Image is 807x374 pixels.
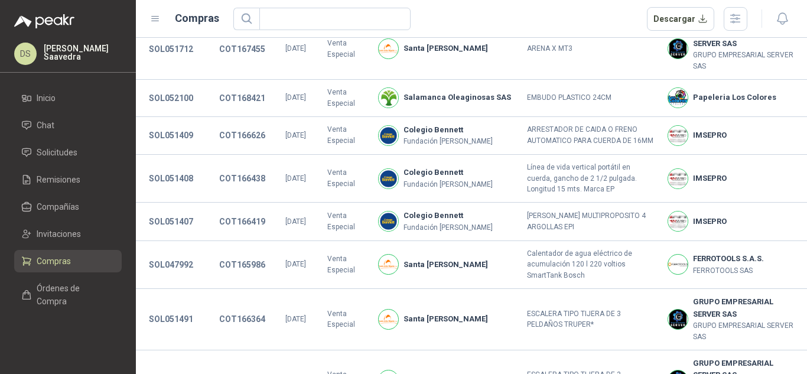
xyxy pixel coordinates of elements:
span: [DATE] [285,260,306,268]
span: Invitaciones [37,227,81,240]
b: Colegio Bennett [403,124,493,136]
img: Company Logo [379,126,398,145]
img: Logo peakr [14,14,74,28]
button: COT167455 [213,38,271,60]
a: Compras [14,250,122,272]
b: FERROTOOLS S.A.S. [693,253,764,265]
p: Fundación [PERSON_NAME] [403,222,493,233]
b: Santa [PERSON_NAME] [403,259,488,271]
b: IMSEPRO [693,173,727,184]
button: COT168421 [213,87,271,109]
a: Inicio [14,87,122,109]
button: SOL051491 [143,308,199,330]
td: EMBUDO PLASTICO 24CM [520,80,660,117]
span: Chat [37,119,54,132]
a: Chat [14,114,122,136]
b: Colegio Bennett [403,210,493,222]
button: SOL047992 [143,254,199,275]
button: COT166364 [213,308,271,330]
td: [PERSON_NAME] MULTIPROPOSITO 4 ARGOLLAS EPI [520,203,660,240]
span: Solicitudes [37,146,77,159]
p: Fundación [PERSON_NAME] [403,179,493,190]
b: Santa [PERSON_NAME] [403,313,488,325]
a: Invitaciones [14,223,122,245]
img: Company Logo [668,255,688,274]
div: DS [14,43,37,65]
button: COT165986 [213,254,271,275]
span: Remisiones [37,173,80,186]
td: Calentador de agua eléctrico de acumulación 120 l 220 voltios SmartTank Bosch [520,241,660,290]
img: Company Logo [379,310,398,329]
td: Venta Especial [320,241,371,290]
b: Papeleria Los Colores [693,92,776,103]
td: ESCALERA TIPO TIJERA DE 3 PELDAÑOS TRUPER* [520,289,660,350]
button: SOL051407 [143,211,199,232]
span: [DATE] [285,93,306,102]
td: Venta Especial [320,289,371,350]
b: Colegio Bennett [403,167,493,178]
button: COT166626 [213,125,271,146]
h1: Compras [175,10,219,27]
img: Company Logo [668,126,688,145]
td: Venta Especial [320,117,371,155]
button: COT166419 [213,211,271,232]
img: Company Logo [379,255,398,274]
img: Company Logo [668,39,688,58]
p: FERROTOOLS SAS [693,265,764,277]
span: Inicio [37,92,56,105]
img: Company Logo [668,169,688,188]
button: SOL052100 [143,87,199,109]
b: IMSEPRO [693,216,727,227]
p: GRUPO EMPRESARIAL SERVER SAS [693,320,800,343]
span: [DATE] [285,217,306,226]
img: Company Logo [668,88,688,108]
button: COT166438 [213,168,271,189]
b: Santa [PERSON_NAME] [403,43,488,54]
a: Solicitudes [14,141,122,164]
span: Compras [37,255,71,268]
img: Company Logo [668,310,688,329]
img: Company Logo [379,88,398,108]
td: Venta Especial [320,18,371,80]
img: Company Logo [379,212,398,231]
button: SOL051408 [143,168,199,189]
td: Venta Especial [320,155,371,203]
img: Company Logo [379,169,398,188]
button: SOL051712 [143,38,199,60]
td: Venta Especial [320,203,371,240]
td: ARENA X MT3 [520,18,660,80]
b: Salamanca Oleaginosas SAS [403,92,511,103]
a: Órdenes de Compra [14,277,122,313]
span: [DATE] [285,174,306,183]
td: Línea de vida vertical portátil en cuerda, gancho de 2 1/2 pulgada. Longitud 15 mts. Marca EP [520,155,660,203]
button: Descargar [647,7,715,31]
span: [DATE] [285,315,306,323]
span: [DATE] [285,44,306,53]
img: Company Logo [379,39,398,58]
a: Remisiones [14,168,122,191]
b: GRUPO EMPRESARIAL SERVER SAS [693,296,800,320]
button: SOL051409 [143,125,199,146]
td: Venta Especial [320,80,371,117]
a: Compañías [14,196,122,218]
span: [DATE] [285,131,306,139]
span: Compañías [37,200,79,213]
td: ARRESTADOR DE CAIDA O FRENO AUTOMATICO PARA CUERDA DE 16MM [520,117,660,155]
p: Fundación [PERSON_NAME] [403,136,493,147]
img: Company Logo [668,212,688,231]
span: Órdenes de Compra [37,282,110,308]
p: [PERSON_NAME] Saavedra [44,44,122,61]
b: IMSEPRO [693,129,727,141]
p: GRUPO EMPRESARIAL SERVER SAS [693,50,800,72]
